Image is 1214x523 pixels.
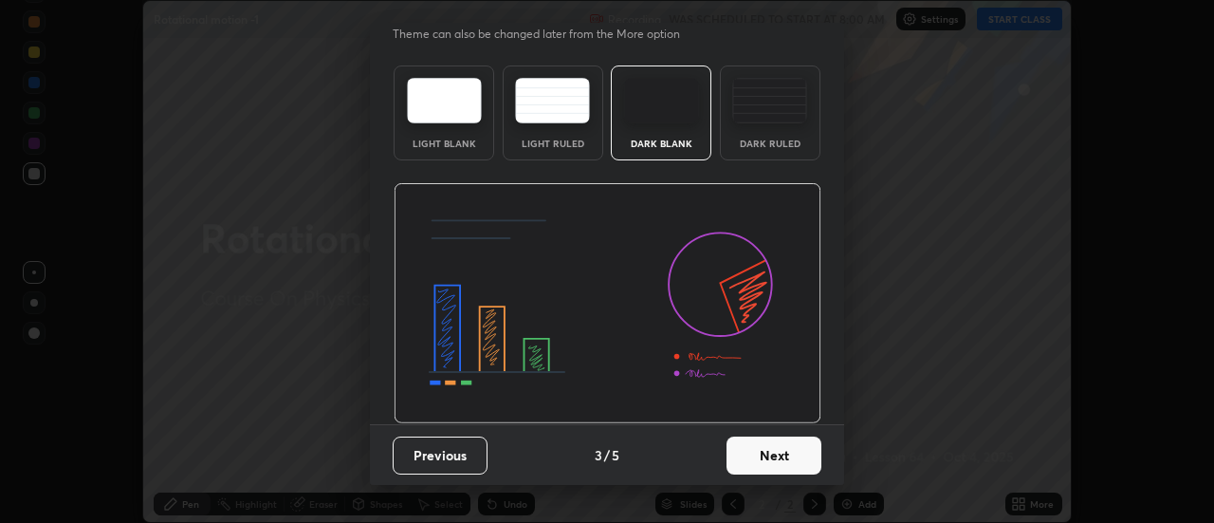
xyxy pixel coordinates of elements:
button: Next [727,437,821,475]
img: lightRuledTheme.5fabf969.svg [515,78,590,123]
img: darkRuledTheme.de295e13.svg [732,78,807,123]
img: darkThemeBanner.d06ce4a2.svg [394,183,821,424]
button: Previous [393,437,487,475]
div: Light Blank [406,139,482,148]
div: Dark Ruled [732,139,808,148]
img: lightTheme.e5ed3b09.svg [407,78,482,123]
h4: / [604,445,610,465]
div: Dark Blank [623,139,699,148]
p: Theme can also be changed later from the More option [393,26,700,43]
h4: 3 [595,445,602,465]
h4: 5 [612,445,619,465]
img: darkTheme.f0cc69e5.svg [624,78,699,123]
div: Light Ruled [515,139,591,148]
